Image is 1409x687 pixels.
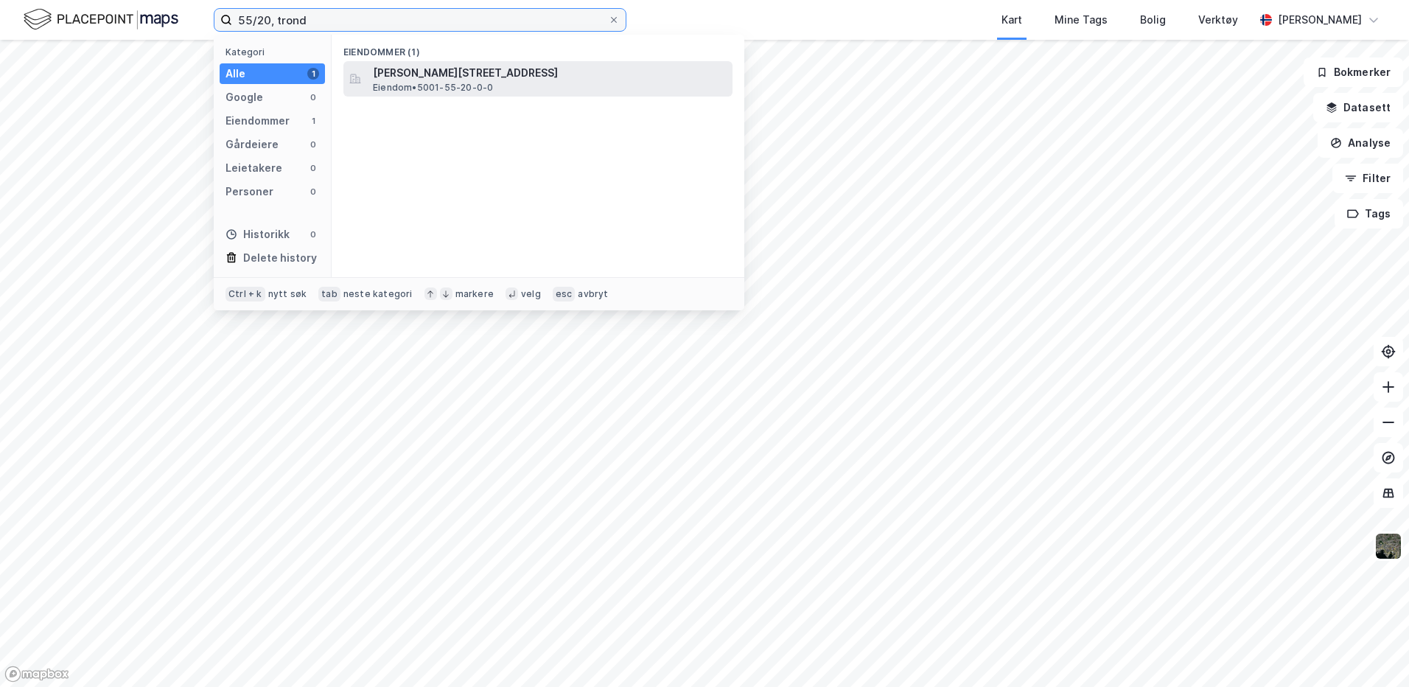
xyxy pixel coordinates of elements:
a: Mapbox homepage [4,666,69,683]
div: 0 [307,186,319,198]
div: Alle [225,65,245,83]
div: Historikk [225,226,290,243]
img: 9k= [1374,532,1402,560]
div: [PERSON_NAME] [1278,11,1362,29]
span: [PERSON_NAME][STREET_ADDRESS] [373,64,727,82]
div: Gårdeiere [225,136,279,153]
div: Kontrollprogram for chat [1335,616,1409,687]
div: 0 [307,139,319,150]
div: Mine Tags [1055,11,1108,29]
div: Google [225,88,263,106]
button: Tags [1335,199,1403,229]
div: nytt søk [268,288,307,300]
div: Bolig [1140,11,1166,29]
div: Personer [225,183,273,200]
div: avbryt [578,288,608,300]
iframe: Chat Widget [1335,616,1409,687]
div: 0 [307,162,319,174]
div: 0 [307,229,319,240]
button: Filter [1332,164,1403,193]
div: Leietakere [225,159,282,177]
div: Verktøy [1198,11,1238,29]
div: tab [318,287,340,301]
div: Kategori [225,46,325,57]
div: 1 [307,115,319,127]
div: neste kategori [343,288,413,300]
div: velg [521,288,541,300]
div: Ctrl + k [225,287,265,301]
button: Bokmerker [1304,57,1403,87]
div: 1 [307,68,319,80]
div: 0 [307,91,319,103]
div: Eiendommer [225,112,290,130]
button: Datasett [1313,93,1403,122]
span: Eiendom • 5001-55-20-0-0 [373,82,493,94]
div: Kart [1001,11,1022,29]
img: logo.f888ab2527a4732fd821a326f86c7f29.svg [24,7,178,32]
div: esc [553,287,576,301]
div: markere [455,288,494,300]
div: Eiendommer (1) [332,35,744,61]
div: Delete history [243,249,317,267]
input: Søk på adresse, matrikkel, gårdeiere, leietakere eller personer [232,9,608,31]
button: Analyse [1318,128,1403,158]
